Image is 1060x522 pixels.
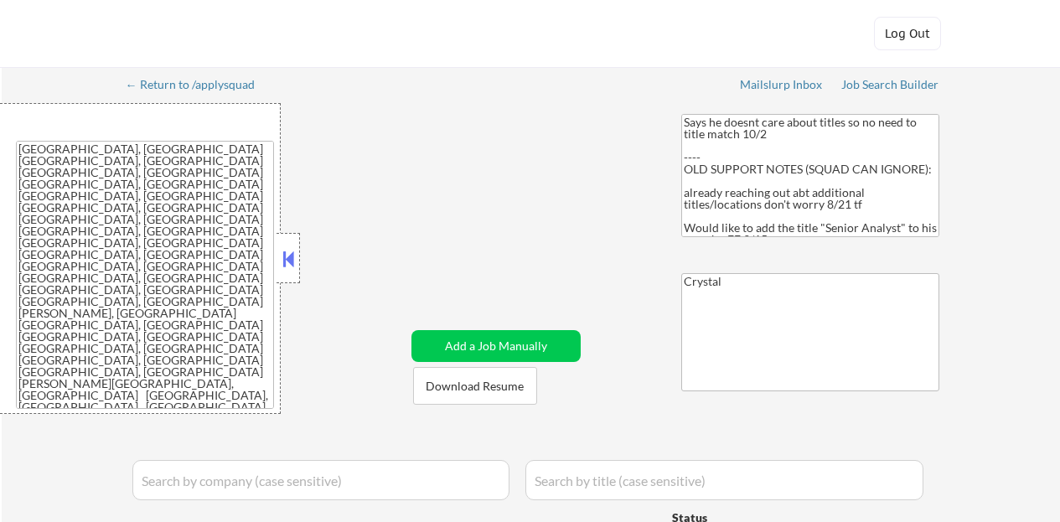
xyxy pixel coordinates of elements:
[874,17,941,50] button: Log Out
[411,330,581,362] button: Add a Job Manually
[126,78,271,95] a: ← Return to /applysquad
[841,79,939,90] div: Job Search Builder
[413,367,537,405] button: Download Resume
[740,78,824,95] a: Mailslurp Inbox
[740,79,824,90] div: Mailslurp Inbox
[126,79,271,90] div: ← Return to /applysquad
[525,460,923,500] input: Search by title (case sensitive)
[132,460,509,500] input: Search by company (case sensitive)
[841,78,939,95] a: Job Search Builder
